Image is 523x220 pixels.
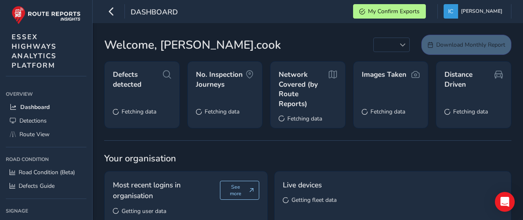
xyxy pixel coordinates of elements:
span: Fetching data [287,115,322,123]
span: Welcome, [PERSON_NAME].cook [104,36,281,54]
span: Road Condition (Beta) [19,168,75,176]
span: Most recent logins in organisation [113,180,220,201]
span: Defects Guide [19,182,55,190]
span: No. Inspection Journeys [196,70,246,89]
img: rr logo [12,6,81,24]
div: Road Condition [6,153,86,166]
span: Distance Driven [444,70,494,89]
a: Detections [6,114,86,128]
span: Live devices [283,180,322,190]
img: diamond-layout [444,4,458,19]
span: Dashboard [20,103,50,111]
a: Route View [6,128,86,141]
span: Dashboard [131,7,178,19]
a: Defects Guide [6,179,86,193]
span: Getting user data [122,207,166,215]
span: My Confirm Exports [368,7,420,15]
span: ESSEX HIGHWAYS ANALYTICS PLATFORM [12,32,57,70]
span: Images Taken [362,70,406,80]
span: Fetching data [370,108,405,116]
span: See more [225,184,246,197]
div: Signage [6,205,86,217]
span: Network Covered (by Route Reports) [279,70,329,109]
span: Getting fleet data [291,196,337,204]
span: Detections [19,117,47,125]
span: Fetching data [453,108,488,116]
div: Overview [6,88,86,100]
button: My Confirm Exports [353,4,426,19]
span: Route View [19,130,50,138]
span: [PERSON_NAME] [461,4,502,19]
a: Road Condition (Beta) [6,166,86,179]
span: Your organisation [104,152,511,165]
button: [PERSON_NAME] [444,4,505,19]
span: Fetching data [122,108,156,116]
span: Fetching data [205,108,239,116]
a: Dashboard [6,100,86,114]
button: See more [220,181,260,200]
span: Defects detected [113,70,163,89]
div: Open Intercom Messenger [495,192,515,212]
